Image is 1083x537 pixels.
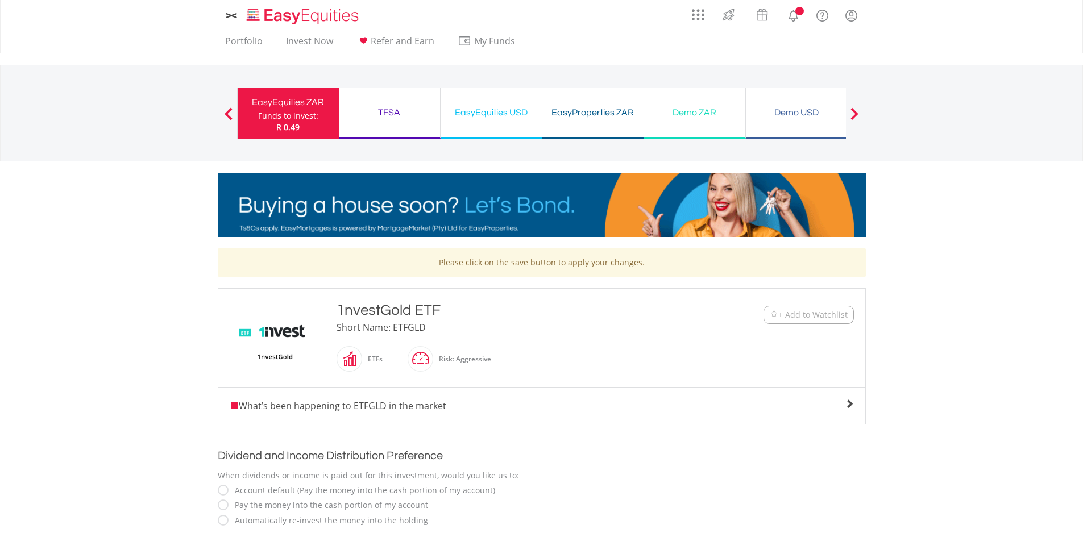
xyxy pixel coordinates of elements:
[433,345,491,373] div: Risk: Aggressive
[770,310,778,319] img: Watchlist
[352,35,439,53] a: Refer and Earn
[745,3,779,24] a: Vouchers
[218,447,866,464] h2: Dividend and Income Distribution Preference
[276,122,300,132] span: R 0.49
[337,300,694,320] div: 1nvestGold ETF
[779,3,808,26] a: Notifications
[229,485,495,496] label: Account default (Pay the money into the cash portion of my account)
[218,173,866,237] img: EasyMortage Promotion Banner
[232,311,317,371] img: EQU.ZA.ETFGLD.png
[808,3,837,26] a: FAQ's and Support
[229,499,428,511] label: Pay the money into the cash portion of my account
[337,320,694,334] div: Short Name: ETFGLD
[218,470,866,481] div: When dividends or income is paid out for this investment, would you like us to:
[281,35,338,53] a: Invest Now
[218,248,866,277] div: Please click on the save button to apply your changes.
[242,3,363,26] a: Home page
[764,306,854,324] button: Watchlist + Add to Watchlist
[447,105,535,120] div: EasyEquities USD
[549,105,637,120] div: EasyProperties ZAR
[362,345,383,373] div: ETFs
[371,35,434,47] span: Refer and Earn
[753,105,840,120] div: Demo USD
[458,34,532,48] span: My Funds
[244,94,332,110] div: EasyEquities ZAR
[230,399,446,412] span: What’s been happening to ETFGLD in the market
[221,35,267,53] a: Portfolio
[229,515,428,526] label: Automatically re-invest the money into the holding
[778,309,848,320] span: + Add to Watchlist
[837,3,866,28] a: My Profile
[692,9,704,21] img: grid-menu-icon.svg
[719,6,738,24] img: thrive-v2.svg
[843,113,866,124] button: Next
[684,3,712,21] a: AppsGrid
[217,113,240,124] button: Previous
[346,105,433,120] div: TFSA
[258,110,318,122] div: Funds to invest:
[753,6,771,24] img: vouchers-v2.svg
[244,7,363,26] img: EasyEquities_Logo.png
[651,105,738,120] div: Demo ZAR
